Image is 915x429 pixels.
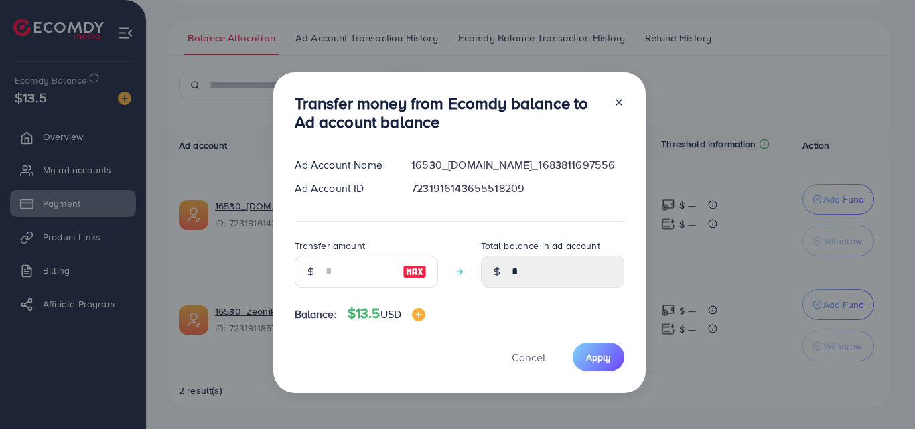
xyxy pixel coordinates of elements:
span: Apply [586,351,611,364]
span: USD [380,307,401,321]
h4: $13.5 [348,305,425,322]
button: Cancel [495,343,562,371]
img: image [412,308,425,321]
h3: Transfer money from Ecomdy balance to Ad account balance [295,94,603,133]
span: Balance: [295,307,337,322]
label: Total balance in ad account [481,239,600,252]
div: Ad Account Name [284,157,401,173]
button: Apply [573,343,624,371]
div: 16530_[DOMAIN_NAME]_1683811697556 [401,157,634,173]
img: image [403,264,427,280]
iframe: Chat [858,369,905,419]
label: Transfer amount [295,239,365,252]
div: 7231916143655518209 [401,181,634,196]
span: Cancel [512,350,545,365]
div: Ad Account ID [284,181,401,196]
